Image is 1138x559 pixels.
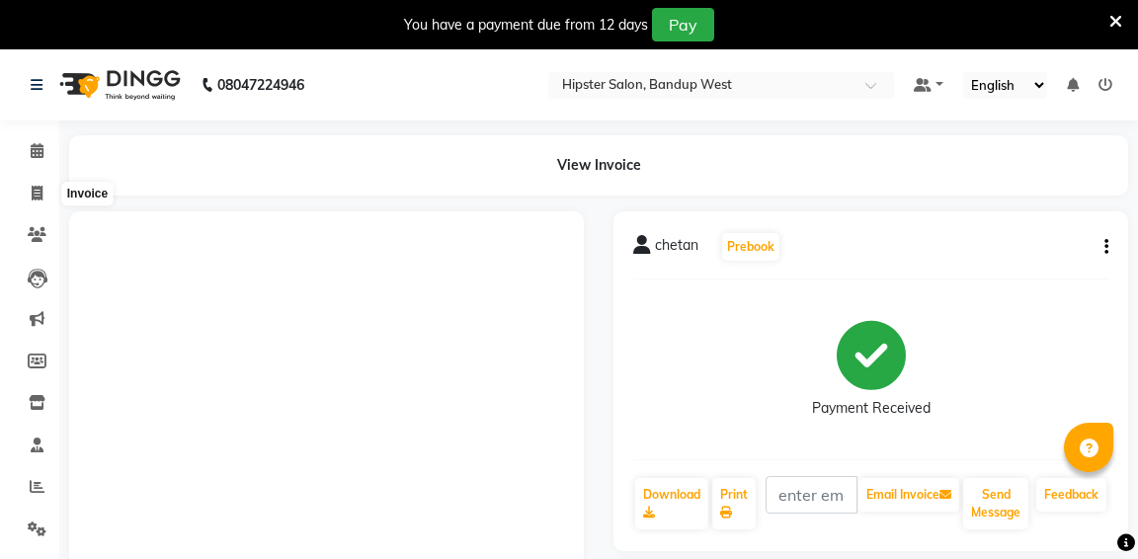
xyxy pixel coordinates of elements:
div: Invoice [62,183,113,206]
span: chetan [655,235,698,263]
a: Feedback [1036,478,1106,512]
div: You have a payment due from 12 days [404,15,648,36]
b: 08047224946 [217,57,304,113]
button: Email Invoice [858,478,959,512]
a: Download [635,478,708,529]
img: logo [50,57,186,113]
button: Send Message [963,478,1028,529]
button: Pay [652,8,714,41]
div: View Invoice [69,135,1128,196]
a: Print [712,478,756,529]
div: Payment Received [812,398,931,419]
button: Prebook [722,233,779,261]
input: enter email [766,476,857,514]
